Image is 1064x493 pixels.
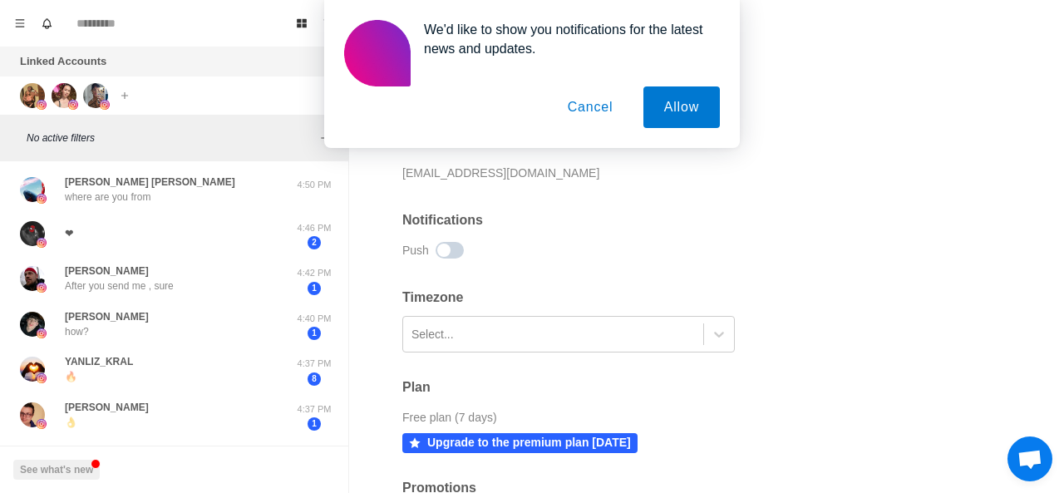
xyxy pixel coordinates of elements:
[20,402,45,427] img: picture
[13,460,100,480] button: See what's new
[293,221,335,235] p: 4:46 PM
[20,312,45,337] img: picture
[65,354,133,369] p: YANLIZ_KRAL
[308,372,321,386] span: 8
[65,175,235,190] p: [PERSON_NAME] [PERSON_NAME]
[65,415,77,430] p: 👌
[308,327,321,340] span: 1
[37,373,47,383] img: picture
[402,289,934,305] h2: Timezone
[293,357,335,371] p: 4:37 PM
[37,419,47,429] img: picture
[402,212,934,228] h2: Notifications
[65,324,89,339] p: how?
[402,379,431,395] h2: Plan
[37,328,47,338] img: picture
[402,160,599,185] div: [EMAIL_ADDRESS][DOMAIN_NAME]
[293,312,335,326] p: 4:40 PM
[65,309,149,324] p: [PERSON_NAME]
[65,264,149,279] p: [PERSON_NAME]
[308,417,321,431] span: 1
[643,86,720,128] button: Allow
[427,436,631,450] p: Upgrade to the premium plan [DATE]
[20,221,45,246] img: picture
[293,402,335,417] p: 4:37 PM
[308,282,321,295] span: 1
[65,190,150,205] p: where are you from
[65,279,174,293] p: After you send me , sure
[65,400,149,415] p: [PERSON_NAME]
[20,357,45,382] img: picture
[402,433,638,453] button: Upgrade to the premium plan [DATE]
[344,20,411,86] img: notification icon
[411,20,720,58] div: We'd like to show you notifications for the latest news and updates.
[65,369,77,384] p: 🔥
[547,86,634,128] button: Cancel
[20,266,45,291] img: picture
[37,238,47,248] img: picture
[308,236,321,249] span: 2
[293,266,335,280] p: 4:42 PM
[37,283,47,293] img: picture
[65,226,73,241] p: ❤
[402,405,497,430] div: Free plan (7 days)
[293,178,335,192] p: 4:50 PM
[20,177,45,202] img: picture
[37,194,47,204] img: picture
[1007,436,1052,481] div: Open chat
[402,238,429,263] div: Push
